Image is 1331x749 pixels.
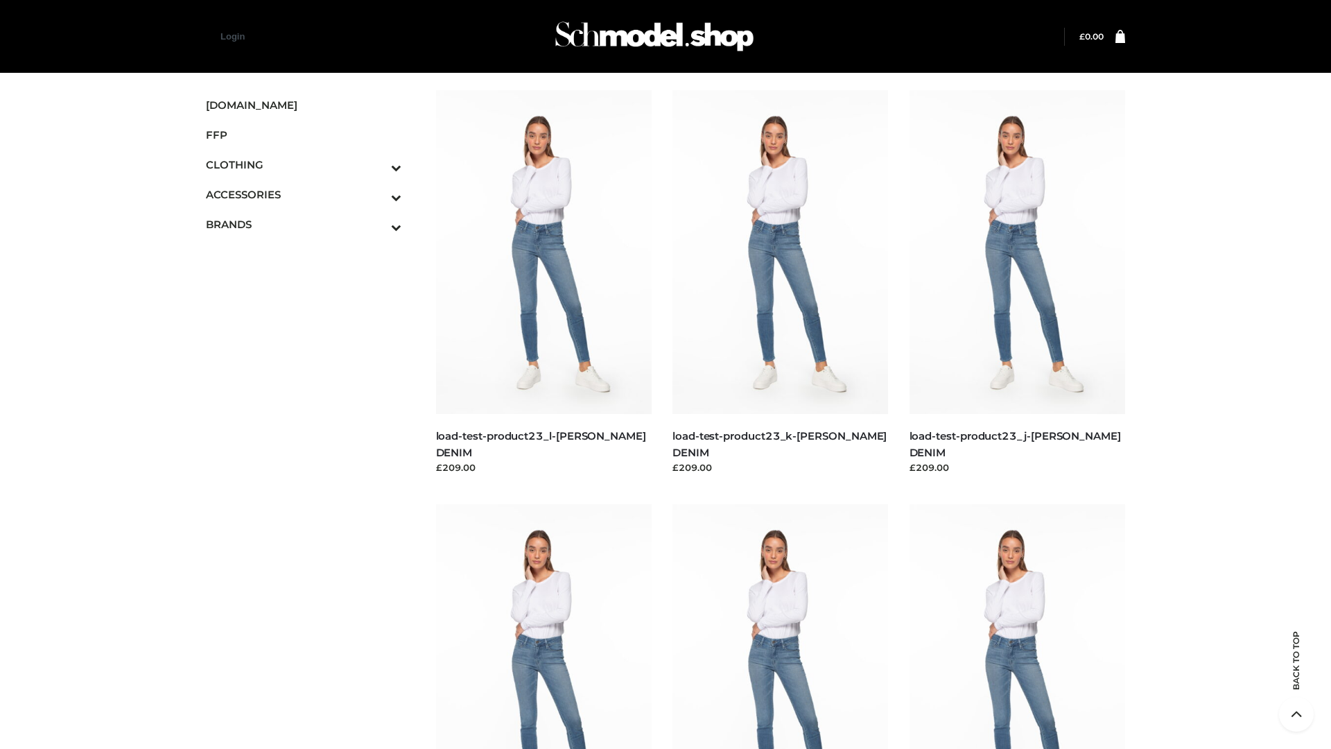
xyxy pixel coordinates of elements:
[1279,655,1314,690] span: Back to top
[206,97,401,113] span: [DOMAIN_NAME]
[1079,31,1085,42] span: £
[1079,31,1104,42] bdi: 0.00
[206,127,401,143] span: FFP
[206,157,401,173] span: CLOTHING
[436,460,652,474] div: £209.00
[1079,31,1104,42] a: £0.00
[672,460,889,474] div: £209.00
[206,216,401,232] span: BRANDS
[206,180,401,209] a: ACCESSORIESToggle Submenu
[910,460,1126,474] div: £209.00
[206,150,401,180] a: CLOTHINGToggle Submenu
[910,429,1121,458] a: load-test-product23_j-[PERSON_NAME] DENIM
[550,9,758,64] img: Schmodel Admin 964
[353,150,401,180] button: Toggle Submenu
[206,90,401,120] a: [DOMAIN_NAME]
[353,180,401,209] button: Toggle Submenu
[206,209,401,239] a: BRANDSToggle Submenu
[436,429,646,458] a: load-test-product23_l-[PERSON_NAME] DENIM
[206,120,401,150] a: FFP
[353,209,401,239] button: Toggle Submenu
[672,429,887,458] a: load-test-product23_k-[PERSON_NAME] DENIM
[206,187,401,203] span: ACCESSORIES
[220,31,245,42] a: Login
